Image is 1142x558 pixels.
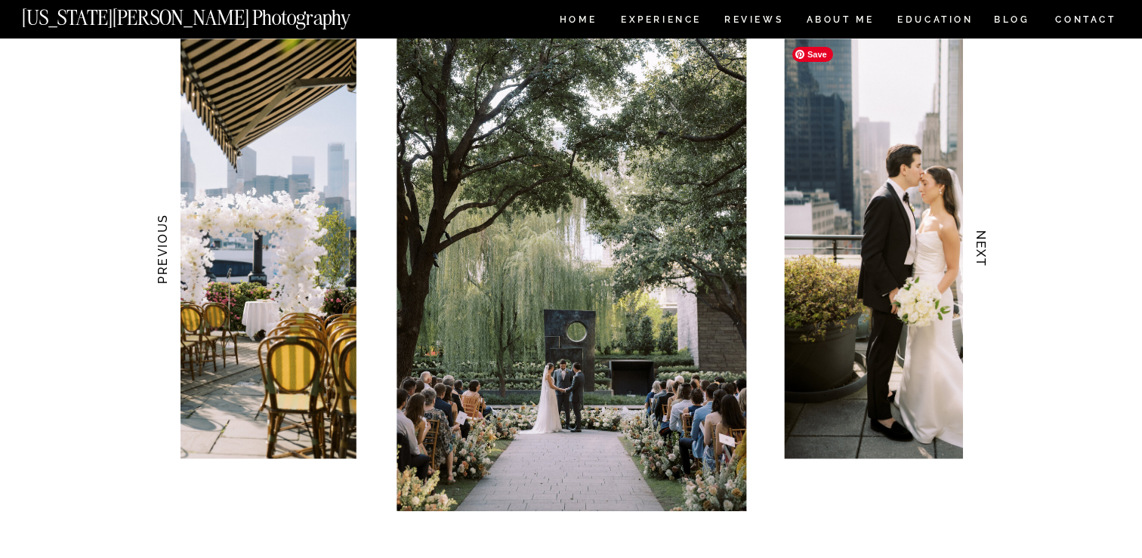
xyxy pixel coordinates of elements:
h3: PREVIOUS [154,202,170,297]
a: EDUCATION [896,15,975,28]
a: BLOG [994,15,1030,28]
a: REVIEWS [724,15,781,28]
h3: NEXT [974,202,989,297]
a: [US_STATE][PERSON_NAME] Photography [22,8,401,20]
a: ABOUT ME [806,15,875,28]
a: Experience [621,15,700,28]
a: CONTACT [1054,11,1117,28]
a: HOME [557,15,600,28]
span: Save [792,47,833,62]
